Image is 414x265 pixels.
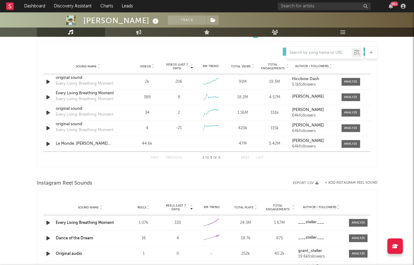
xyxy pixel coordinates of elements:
div: 1 [128,251,159,257]
strong: ___steller___ [298,236,324,240]
span: Reels (last 7 days) [162,204,190,211]
a: original sound [56,75,120,81]
span: -21 [176,125,182,131]
span: of [213,156,217,159]
div: 875 [264,235,295,241]
strong: grant_steller [298,249,322,253]
button: Last [256,156,264,160]
span: Total Plays [234,206,253,209]
span: Sound Name [76,65,97,68]
div: 18.7k [230,235,261,241]
span: Total Engagements [260,63,285,70]
span: Sound Name [78,206,99,209]
a: original sound [56,106,120,112]
div: 206 [175,79,182,85]
div: 44.6k [133,141,162,147]
div: Every Living Breathing Moment [56,96,113,102]
div: 115k [260,125,289,131]
a: Every Living Breathing Moment [56,221,114,225]
div: 16 [128,235,159,241]
a: Original audio [56,252,82,256]
div: 40.2k [264,251,295,257]
strong: Hiccbow Dash [292,77,319,81]
div: 64k followers [292,113,335,118]
button: + Add Instagram Reel Sound [325,181,377,185]
span: Total Views [231,65,251,68]
button: Next [241,156,250,160]
div: 5.1k followers [292,83,335,87]
div: 99 + [390,2,398,6]
div: 0 [162,251,193,257]
a: Le Monde. [PERSON_NAME] Arrangement [56,141,120,147]
button: Track [168,15,207,25]
div: 5.42M [260,141,289,147]
a: Every Living Breathing Moment [56,90,120,96]
div: 1.67M [264,220,295,226]
span: to [205,156,209,159]
button: First [150,156,159,160]
div: 8 [178,94,180,100]
div: Every Living Breathing Moment [56,81,113,87]
div: 4.57M [260,94,289,100]
button: Export CSV [293,181,319,185]
div: + Add Instagram Reel Sound [319,181,377,185]
strong: [PERSON_NAME] [292,108,324,112]
a: ___steller___ [298,220,345,224]
div: 1.07k [128,220,159,226]
div: 64k followers [292,144,335,149]
a: grant_steller [298,249,345,253]
a: original sound [56,121,120,127]
a: [PERSON_NAME] [292,139,335,143]
a: ___steller___ [298,236,345,240]
div: 91M [228,79,257,85]
button: 99+ [389,4,393,9]
div: 388 [133,94,162,100]
span: Videos [140,65,151,68]
span: Instagram Reel Sounds [37,180,92,187]
span: Author / Followers [303,205,336,209]
a: [PERSON_NAME] [292,95,335,99]
div: 19.3M [260,79,289,85]
div: 2 [178,110,180,116]
div: 6M Trend [196,64,225,69]
a: Hiccbow Dash [292,77,335,81]
div: 420k [228,125,257,131]
div: 18.2M [228,94,257,100]
strong: [PERSON_NAME] [292,95,324,99]
button: Previous [166,156,182,160]
a: [PERSON_NAME] [292,123,335,128]
div: Every Living Breathing Moment [56,112,113,118]
span: Videos (last 7 days) [164,63,190,70]
strong: [PERSON_NAME] [292,123,324,127]
div: 24.3M [230,220,261,226]
div: 151k [260,110,289,116]
div: 1.16M [228,110,257,116]
div: 64k followers [292,129,335,133]
a: Dance of the Dream [56,236,93,240]
div: 1 5 5 [194,154,229,162]
div: 4 [162,235,193,241]
span: Total Engagements [264,204,291,211]
div: [PERSON_NAME] [83,15,160,26]
input: Search for artists [278,2,371,10]
div: 6M Trend [196,205,227,210]
strong: ___steller___ [298,220,324,224]
div: 4 [133,125,162,131]
div: 252k [230,251,261,257]
strong: [PERSON_NAME] [292,139,324,143]
div: Every Living Breathing Moment [56,127,113,133]
div: 19.6k followers [298,254,345,259]
span: Author / Followers [295,64,329,68]
div: 2k [133,79,162,85]
span: Reels [137,206,146,209]
div: 47M [228,141,257,147]
input: Search by song name or URL [286,50,352,55]
a: [PERSON_NAME] [292,108,335,112]
div: 34 [133,110,162,116]
div: 330 [162,220,193,226]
